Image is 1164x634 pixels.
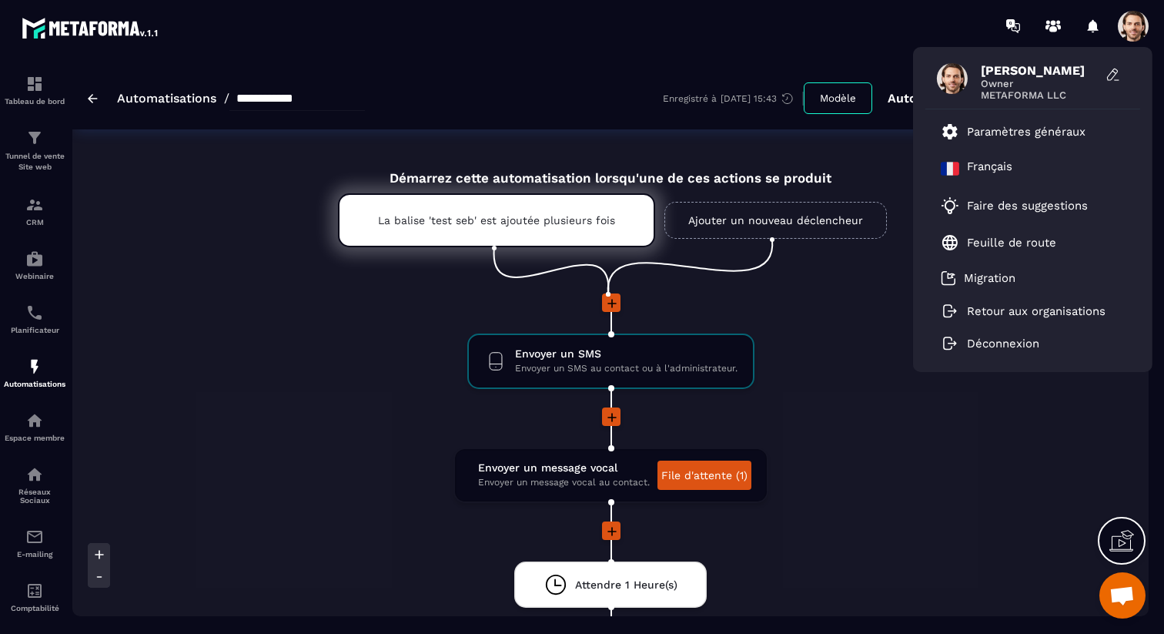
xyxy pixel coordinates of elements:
p: Français [967,159,1012,178]
a: Ajouter un nouveau déclencheur [664,202,887,239]
span: Owner [981,78,1096,89]
img: email [25,528,44,546]
a: automationsautomationsAutomatisations [4,346,65,400]
a: Feuille de route [941,233,1056,252]
button: Modèle [804,82,872,114]
img: social-network [25,465,44,484]
img: automations [25,250,44,268]
a: automationsautomationsWebinaire [4,238,65,292]
a: Paramètres généraux [941,122,1085,141]
span: / [224,91,229,106]
p: Automatisations [4,380,65,388]
img: arrow [88,94,98,103]
a: Faire des suggestions [941,196,1105,215]
span: Envoyer un message vocal au contact. [478,475,650,490]
p: Tunnel de vente Site web [4,151,65,173]
div: Démarrez cette automatisation lorsqu'une de ces actions se produit [299,153,922,186]
span: Envoyer un message vocal [478,461,650,475]
span: [PERSON_NAME] [981,63,1096,78]
a: social-networksocial-networkRéseaux Sociaux [4,454,65,516]
img: automations [25,411,44,430]
img: logo [22,14,160,42]
p: E-mailing [4,550,65,559]
p: Tableau de bord [4,97,65,106]
a: schedulerschedulerPlanificateur [4,292,65,346]
p: Faire des suggestions [967,199,1088,213]
span: Envoyer un SMS [515,347,738,361]
div: Ouvrir le chat [1099,572,1146,619]
p: CRM [4,218,65,226]
p: Réseaux Sociaux [4,488,65,505]
div: Enregistré à [663,92,804,106]
a: Retour aux organisations [941,304,1105,318]
p: Paramètres généraux [967,125,1085,139]
p: [DATE] 15:43 [721,93,777,104]
a: Migration [941,270,1015,286]
img: accountant [25,582,44,600]
span: METAFORMA LLC [981,89,1096,101]
p: Webinaire [4,272,65,280]
span: Attendre 1 Heure(s) [575,578,677,592]
p: Automation active [888,91,1001,106]
img: formation [25,196,44,214]
p: Migration [964,271,1015,285]
p: Retour aux organisations [967,304,1105,318]
a: emailemailE-mailing [4,516,65,570]
a: accountantaccountantComptabilité [4,570,65,624]
p: Comptabilité [4,604,65,612]
p: Planificateur [4,326,65,334]
img: formation [25,75,44,93]
img: automations [25,357,44,376]
a: formationformationTableau de bord [4,63,65,117]
img: scheduler [25,304,44,322]
span: Envoyer un SMS au contact ou à l'administrateur. [515,361,738,376]
a: formationformationCRM [4,184,65,238]
img: formation [25,129,44,147]
a: automationsautomationsEspace membre [4,400,65,454]
p: Feuille de route [967,236,1056,250]
p: La balise 'test seb' est ajoutée plusieurs fois [378,214,615,226]
a: File d'attente (1) [657,461,751,490]
a: formationformationTunnel de vente Site web [4,117,65,184]
p: Déconnexion [967,337,1039,351]
p: Espace membre [4,434,65,442]
a: Automatisations [117,91,216,106]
